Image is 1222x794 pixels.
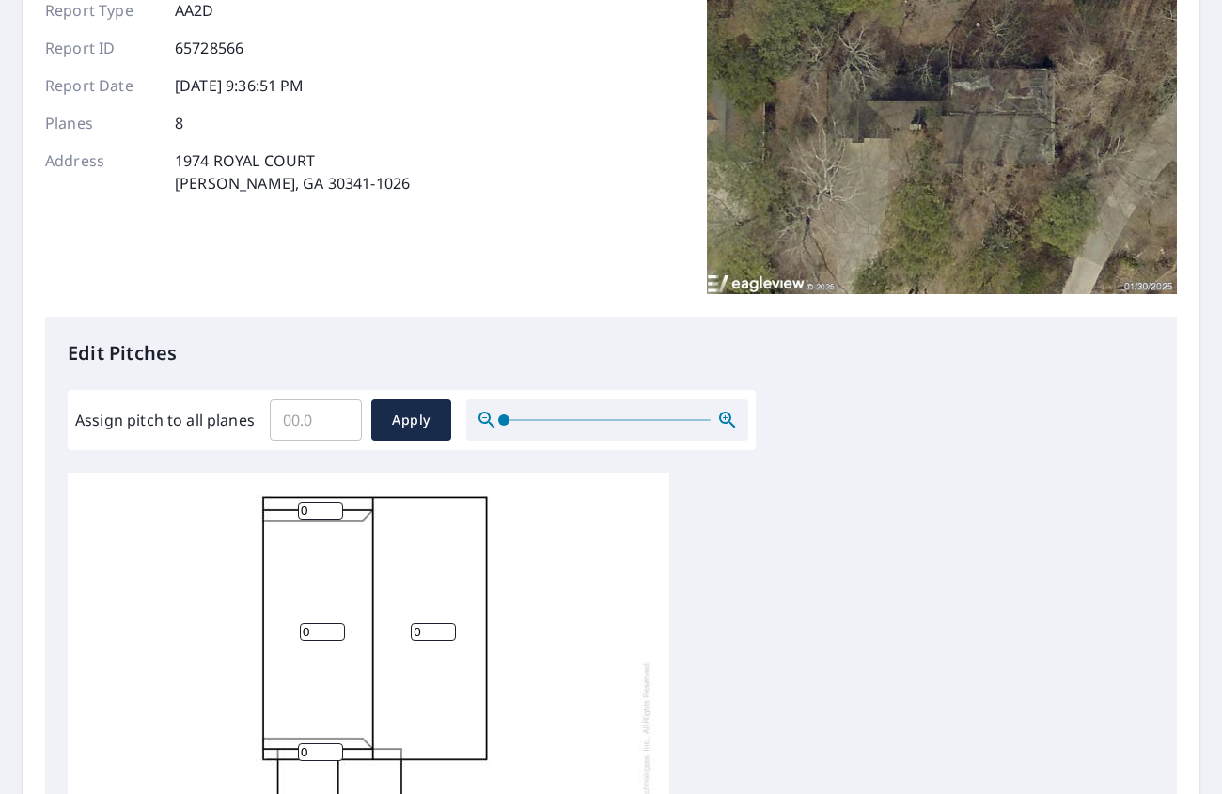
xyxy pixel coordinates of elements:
[175,74,305,97] p: [DATE] 9:36:51 PM
[45,37,158,59] p: Report ID
[175,149,410,195] p: 1974 ROYAL COURT [PERSON_NAME], GA 30341-1026
[175,37,243,59] p: 65728566
[270,394,362,446] input: 00.0
[45,74,158,97] p: Report Date
[45,149,158,195] p: Address
[175,112,183,134] p: 8
[45,112,158,134] p: Planes
[371,399,451,441] button: Apply
[386,409,436,432] span: Apply
[75,409,255,431] label: Assign pitch to all planes
[68,339,1154,367] p: Edit Pitches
